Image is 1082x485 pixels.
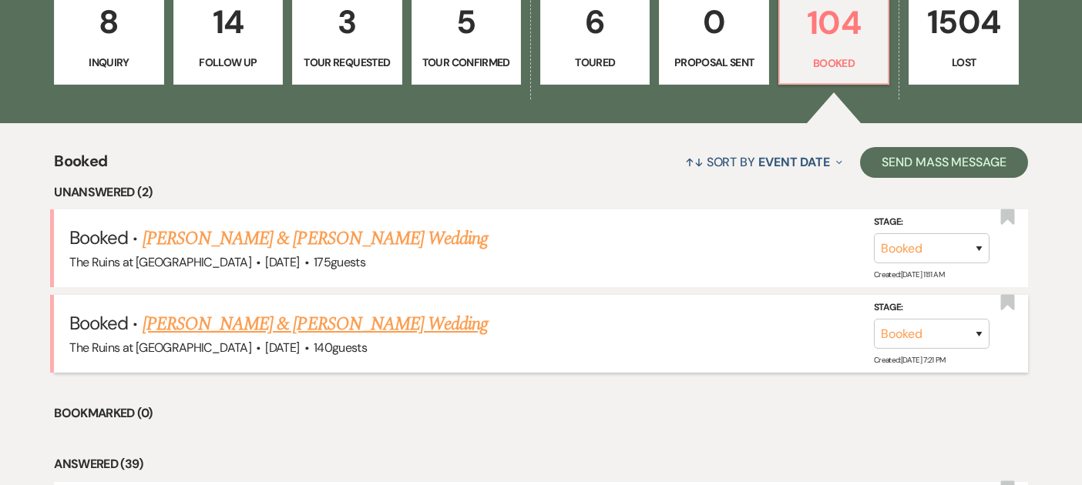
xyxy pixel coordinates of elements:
button: Sort By Event Date [679,142,848,182]
span: Booked [54,149,107,182]
li: Bookmarked (0) [54,403,1028,423]
a: [PERSON_NAME] & [PERSON_NAME] Wedding [143,310,488,338]
span: Booked [69,311,128,335]
span: Created: [DATE] 11:11 AM [874,269,944,279]
label: Stage: [874,299,990,316]
li: Unanswered (2) [54,182,1028,202]
p: Tour Requested [302,54,391,71]
p: Lost [919,54,1008,71]
p: Toured [550,54,640,71]
label: Stage: [874,214,990,231]
span: 175 guests [314,254,365,270]
button: Send Mass Message [860,147,1028,178]
span: The Ruins at [GEOGRAPHIC_DATA] [69,254,251,270]
span: Event Date [758,154,830,170]
span: [DATE] [265,339,299,356]
li: Answered (39) [54,454,1028,474]
p: Tour Confirmed [422,54,511,71]
span: Created: [DATE] 7:21 PM [874,355,946,365]
span: [DATE] [265,254,299,270]
span: ↑↓ [685,154,704,170]
p: Inquiry [64,54,153,71]
p: Booked [789,55,879,72]
span: Booked [69,226,128,249]
a: [PERSON_NAME] & [PERSON_NAME] Wedding [143,225,488,253]
p: Proposal Sent [669,54,758,71]
p: Follow Up [183,54,273,71]
span: 140 guests [314,339,367,356]
span: The Ruins at [GEOGRAPHIC_DATA] [69,339,251,356]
